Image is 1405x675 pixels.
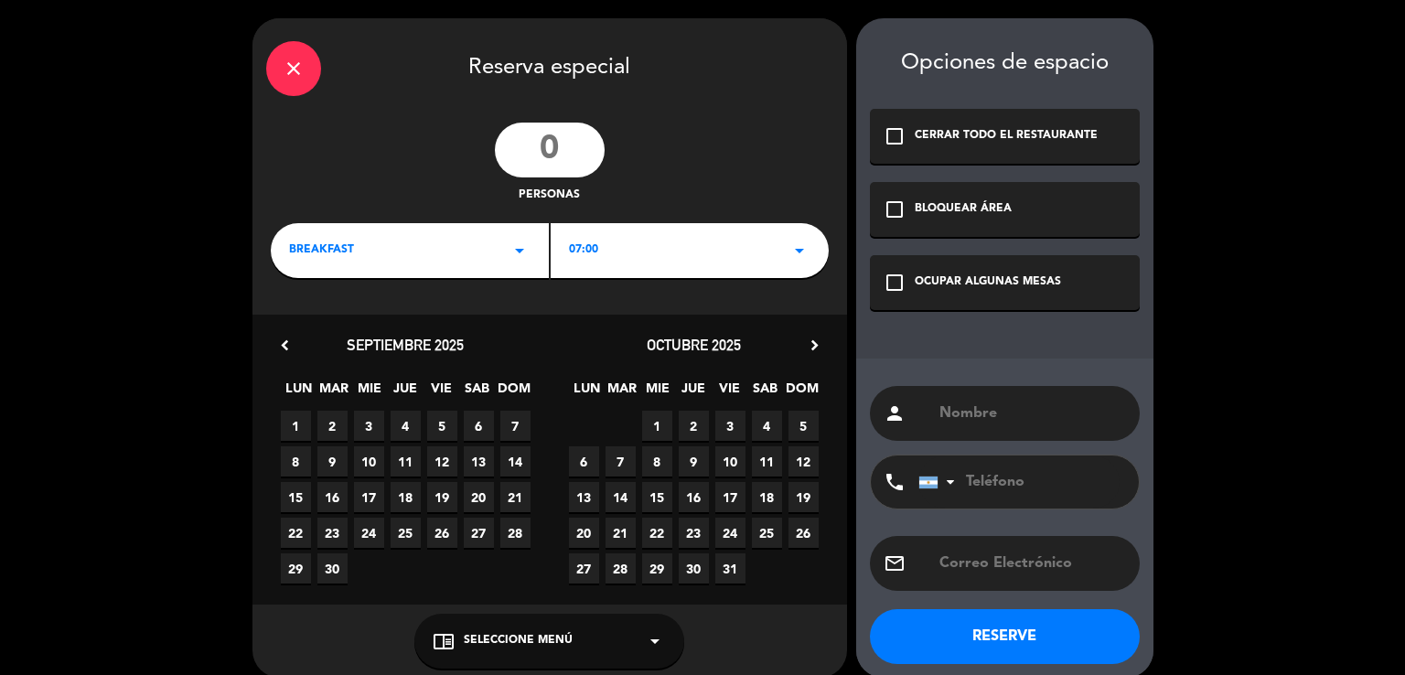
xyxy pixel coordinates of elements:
i: arrow_drop_down [644,630,666,652]
input: 0 [495,123,605,177]
i: arrow_drop_down [788,240,810,262]
span: 22 [281,518,311,548]
span: 12 [427,446,457,477]
span: 9 [317,446,348,477]
span: 28 [500,518,531,548]
span: 10 [354,446,384,477]
span: VIE [426,378,456,408]
span: 19 [427,482,457,512]
span: septiembre 2025 [347,336,464,354]
span: 25 [391,518,421,548]
span: 9 [679,446,709,477]
span: 16 [679,482,709,512]
span: 15 [642,482,672,512]
span: LUN [572,378,602,408]
span: 28 [606,553,636,584]
span: JUE [391,378,421,408]
div: BLOQUEAR ÁREA [915,200,1012,219]
span: 6 [464,411,494,441]
span: 30 [679,553,709,584]
span: DOM [786,378,816,408]
span: 5 [427,411,457,441]
span: octubre 2025 [647,336,741,354]
span: 07:00 [569,241,598,260]
i: person [884,402,906,424]
span: 4 [752,411,782,441]
span: 10 [715,446,745,477]
div: OCUPAR ALGUNAS MESAS [915,273,1061,292]
button: RESERVE [870,609,1140,664]
div: CERRAR TODO EL RESTAURANTE [915,127,1098,145]
span: 27 [569,553,599,584]
span: 22 [642,518,672,548]
span: MAR [607,378,638,408]
span: 24 [715,518,745,548]
span: 24 [354,518,384,548]
span: 23 [679,518,709,548]
span: 12 [788,446,819,477]
i: chrome_reader_mode [433,630,455,652]
i: check_box_outline_blank [884,198,906,220]
span: 8 [281,446,311,477]
div: Reserva especial [252,18,847,113]
span: 17 [715,482,745,512]
span: 7 [500,411,531,441]
span: personas [519,187,580,205]
span: Seleccione Menú [464,632,573,650]
i: arrow_drop_down [509,240,531,262]
span: 21 [606,518,636,548]
span: 20 [464,482,494,512]
span: 31 [715,553,745,584]
span: 4 [391,411,421,441]
span: SAB [462,378,492,408]
span: 2 [317,411,348,441]
i: phone [884,471,906,493]
span: MIE [355,378,385,408]
span: 8 [642,446,672,477]
span: 5 [788,411,819,441]
span: 25 [752,518,782,548]
span: 17 [354,482,384,512]
i: check_box_outline_blank [884,125,906,147]
div: Opciones de espacio [870,50,1140,77]
span: 18 [752,482,782,512]
span: 1 [281,411,311,441]
span: 16 [317,482,348,512]
i: check_box_outline_blank [884,272,906,294]
span: 11 [752,446,782,477]
span: DOM [498,378,528,408]
span: 14 [500,446,531,477]
i: chevron_left [275,336,295,355]
div: Argentina: +54 [919,456,961,508]
span: 2 [679,411,709,441]
span: MIE [643,378,673,408]
span: 1 [642,411,672,441]
span: 13 [464,446,494,477]
span: 19 [788,482,819,512]
span: 29 [642,553,672,584]
span: 13 [569,482,599,512]
input: Nombre [938,401,1126,426]
span: 7 [606,446,636,477]
span: MAR [319,378,349,408]
span: BREAKFAST [289,241,354,260]
span: JUE [679,378,709,408]
span: 3 [354,411,384,441]
input: Correo Electrónico [938,551,1126,576]
span: 18 [391,482,421,512]
span: 30 [317,553,348,584]
span: 20 [569,518,599,548]
i: close [283,58,305,80]
span: 26 [788,518,819,548]
span: 29 [281,553,311,584]
span: 26 [427,518,457,548]
span: 3 [715,411,745,441]
input: Teléfono [918,455,1120,509]
span: 21 [500,482,531,512]
span: 23 [317,518,348,548]
i: chevron_right [805,336,824,355]
span: SAB [750,378,780,408]
span: 6 [569,446,599,477]
span: 11 [391,446,421,477]
span: 27 [464,518,494,548]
